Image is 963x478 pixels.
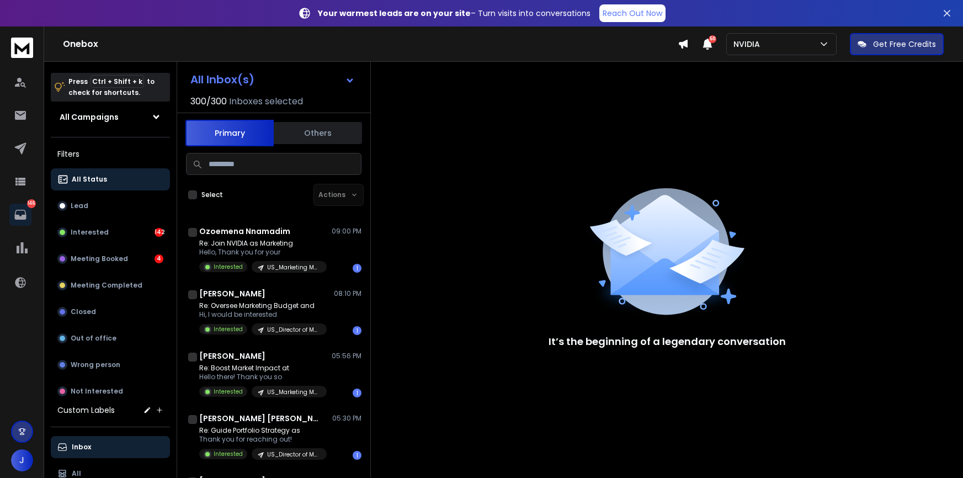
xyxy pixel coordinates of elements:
button: All Campaigns [51,106,170,128]
p: Press to check for shortcuts. [68,76,155,98]
button: J [11,449,33,471]
p: Re: Boost Market Impact at [199,364,327,373]
button: Get Free Credits [850,33,944,55]
p: Not Interested [71,387,123,396]
button: Interested142 [51,221,170,243]
button: All Status [51,168,170,190]
h3: Custom Labels [57,405,115,416]
p: US_Marketing Manager_29(13/8) [267,263,320,272]
p: Inbox [72,443,91,452]
span: 50 [709,35,716,43]
p: Out of office [71,334,116,343]
div: 4 [155,254,163,263]
p: Re: Guide Portfolio Strategy as [199,426,327,435]
p: Meeting Completed [71,281,142,290]
p: US_Director of Marketing_29(16/8) [267,326,320,334]
p: 05:56 PM [332,352,361,360]
p: It’s the beginning of a legendary conversation [549,334,786,349]
div: 142 [155,228,163,237]
p: Thank you for reaching out! [199,435,327,444]
button: All Inbox(s) [182,68,364,91]
button: Lead [51,195,170,217]
p: Interested [214,387,243,396]
p: Re: Join NVIDIA as Marketing [199,239,327,248]
h1: All Campaigns [60,111,119,123]
p: Hello there! Thank you so [199,373,327,381]
p: 09:00 PM [332,227,361,236]
h1: [PERSON_NAME] [199,350,265,362]
p: US_Director of Marketing_25(16/8) [267,450,320,459]
p: Interested [214,325,243,333]
a: Reach Out Now [599,4,666,22]
button: Closed [51,301,170,323]
button: Others [274,121,362,145]
div: 1 [353,451,361,460]
button: Out of office [51,327,170,349]
p: 05:30 PM [332,414,361,423]
p: Interested [71,228,109,237]
h1: [PERSON_NAME] [PERSON_NAME] [199,413,321,424]
p: Closed [71,307,96,316]
p: US_Marketing Manager_24(16/8) [267,388,320,396]
p: Meeting Booked [71,254,128,263]
strong: Your warmest leads are on your site [318,8,471,19]
p: Interested [214,263,243,271]
a: 146 [9,204,31,226]
label: Select [201,190,223,199]
p: Re: Oversee Marketing Budget and [199,301,327,310]
button: Primary [185,120,274,146]
p: 08:10 PM [334,289,361,298]
h3: Inboxes selected [229,95,303,108]
h1: Onebox [63,38,678,51]
span: 300 / 300 [190,95,227,108]
p: Interested [214,450,243,458]
h3: Filters [51,146,170,162]
button: Wrong person [51,354,170,376]
p: Lead [71,201,88,210]
span: Ctrl + Shift + k [91,75,144,88]
p: Hi, I would be interested [199,310,327,319]
p: All Status [72,175,107,184]
p: Get Free Credits [873,39,936,50]
button: Meeting Booked4 [51,248,170,270]
div: 1 [353,264,361,273]
button: Meeting Completed [51,274,170,296]
p: NVIDIA [733,39,764,50]
h1: [PERSON_NAME] [199,288,265,299]
h1: All Inbox(s) [190,74,254,85]
div: 1 [353,389,361,397]
div: 1 [353,326,361,335]
button: Not Interested [51,380,170,402]
p: Hello, Thank you for your [199,248,327,257]
button: Inbox [51,436,170,458]
img: logo [11,38,33,58]
p: 146 [27,199,36,208]
p: – Turn visits into conversations [318,8,590,19]
p: Reach Out Now [603,8,662,19]
h1: Ozoemena Nnamadim [199,226,290,237]
p: Wrong person [71,360,120,369]
p: All [72,469,81,478]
